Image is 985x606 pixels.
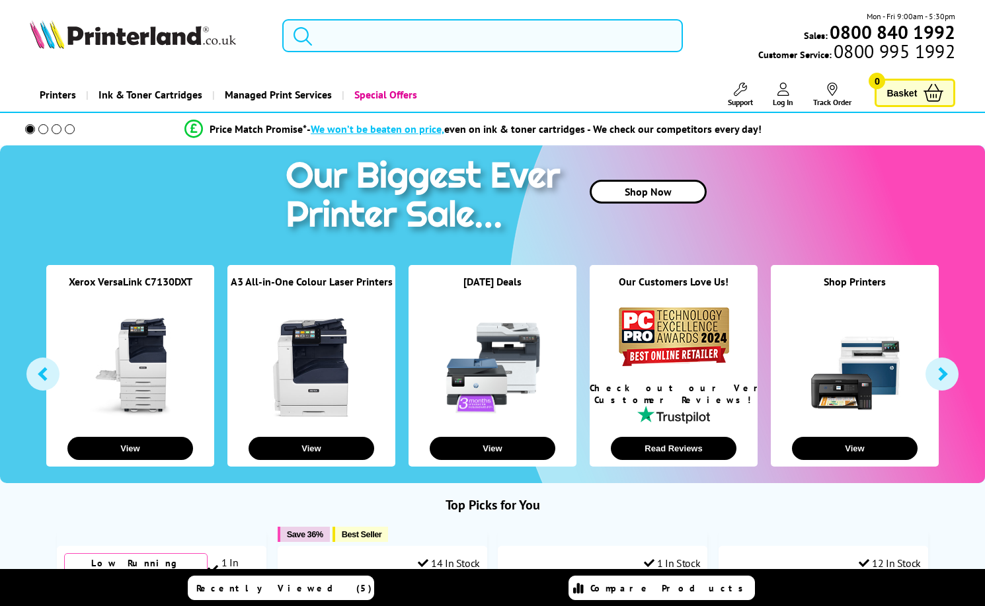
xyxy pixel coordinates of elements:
[67,437,194,460] button: View
[773,83,793,107] a: Log In
[231,275,393,288] a: A3 All-in-One Colour Laser Printers
[590,180,707,204] a: Shop Now
[64,553,208,585] div: Low Running Costs
[590,382,758,406] div: Check out our Verified Customer Reviews!
[311,122,444,135] span: We won’t be beaten on price,
[771,275,939,305] div: Shop Printers
[728,97,753,107] span: Support
[249,437,375,460] button: View
[342,78,427,112] a: Special Offers
[279,145,574,249] img: printer sale
[30,20,266,52] a: Printerland Logo
[430,437,556,460] button: View
[208,556,259,582] div: 1 In Stock
[210,122,307,135] span: Price Match Promise*
[98,78,202,112] span: Ink & Toner Cartridges
[188,576,374,600] a: Recently Viewed (5)
[869,73,885,89] span: 0
[30,20,236,49] img: Printerland Logo
[773,97,793,107] span: Log In
[7,118,939,141] li: modal_Promise
[728,83,753,107] a: Support
[875,79,955,107] a: Basket 0
[196,582,372,594] span: Recently Viewed (5)
[804,29,828,42] span: Sales:
[590,275,758,305] div: Our Customers Love Us!
[590,582,750,594] span: Compare Products
[830,20,955,44] b: 0800 840 1992
[859,556,921,570] div: 12 In Stock
[611,437,737,460] button: Read Reviews
[758,45,955,61] span: Customer Service:
[418,556,480,570] div: 14 In Stock
[333,527,389,542] button: Best Seller
[867,10,955,22] span: Mon - Fri 9:00am - 5:30pm
[278,527,330,542] button: Save 36%
[287,529,323,539] span: Save 36%
[409,275,576,305] div: [DATE] Deals
[832,45,955,57] span: 0800 995 1992
[828,26,955,38] a: 0800 840 1992
[212,78,342,112] a: Managed Print Services
[30,78,86,112] a: Printers
[69,275,192,288] a: Xerox VersaLink C7130DXT
[813,83,851,107] a: Track Order
[569,576,755,600] a: Compare Products
[342,529,382,539] span: Best Seller
[86,78,212,112] a: Ink & Toner Cartridges
[792,437,918,460] button: View
[886,84,917,102] span: Basket
[307,122,762,135] div: - even on ink & toner cartridges - We check our competitors every day!
[644,556,701,570] div: 1 In Stock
